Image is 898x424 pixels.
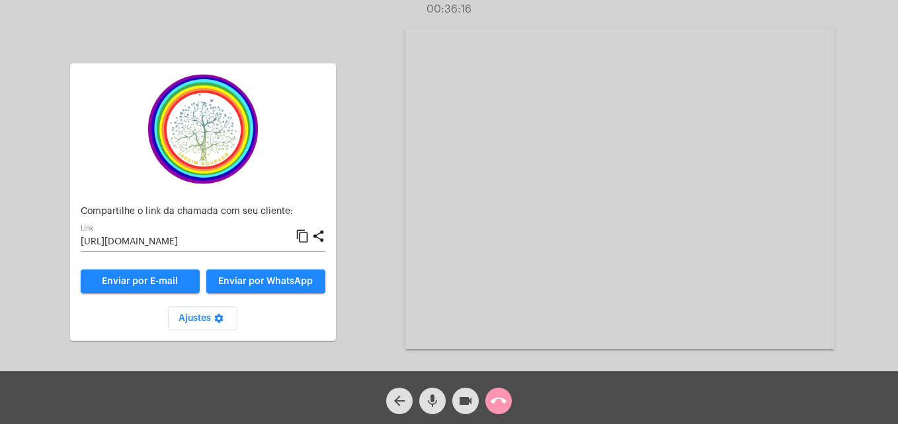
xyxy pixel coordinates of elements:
button: Enviar por WhatsApp [206,269,325,293]
span: Ajustes [179,314,227,323]
mat-icon: call_end [491,393,507,409]
mat-icon: content_copy [296,229,309,244]
a: Enviar por E-mail [81,269,200,293]
span: 00:36:16 [427,4,471,15]
mat-icon: share [311,229,325,244]
mat-icon: arrow_back [391,393,407,409]
mat-icon: videocam [458,393,473,409]
p: Compartilhe o link da chamada com seu cliente: [81,207,325,217]
span: Enviar por E-mail [102,277,178,286]
span: Enviar por WhatsApp [218,277,313,286]
mat-icon: settings [211,313,227,329]
button: Ajustes [168,306,237,330]
img: c337f8d0-2252-6d55-8527-ab50248c0d14.png [137,74,269,184]
mat-icon: mic [425,393,440,409]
